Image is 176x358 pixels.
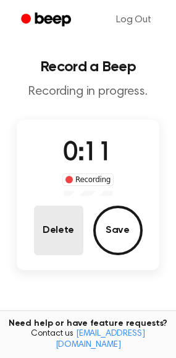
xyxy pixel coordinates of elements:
button: Save Audio Record [93,206,143,255]
a: [EMAIL_ADDRESS][DOMAIN_NAME] [56,330,145,349]
div: Recording [62,173,114,186]
p: Recording in progress. [10,84,166,100]
h1: Record a Beep [10,59,166,74]
a: Log Out [104,5,164,35]
a: Beep [12,8,82,32]
button: Delete Audio Record [34,206,83,255]
span: 0:11 [63,141,112,167]
span: Contact us [7,329,169,351]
